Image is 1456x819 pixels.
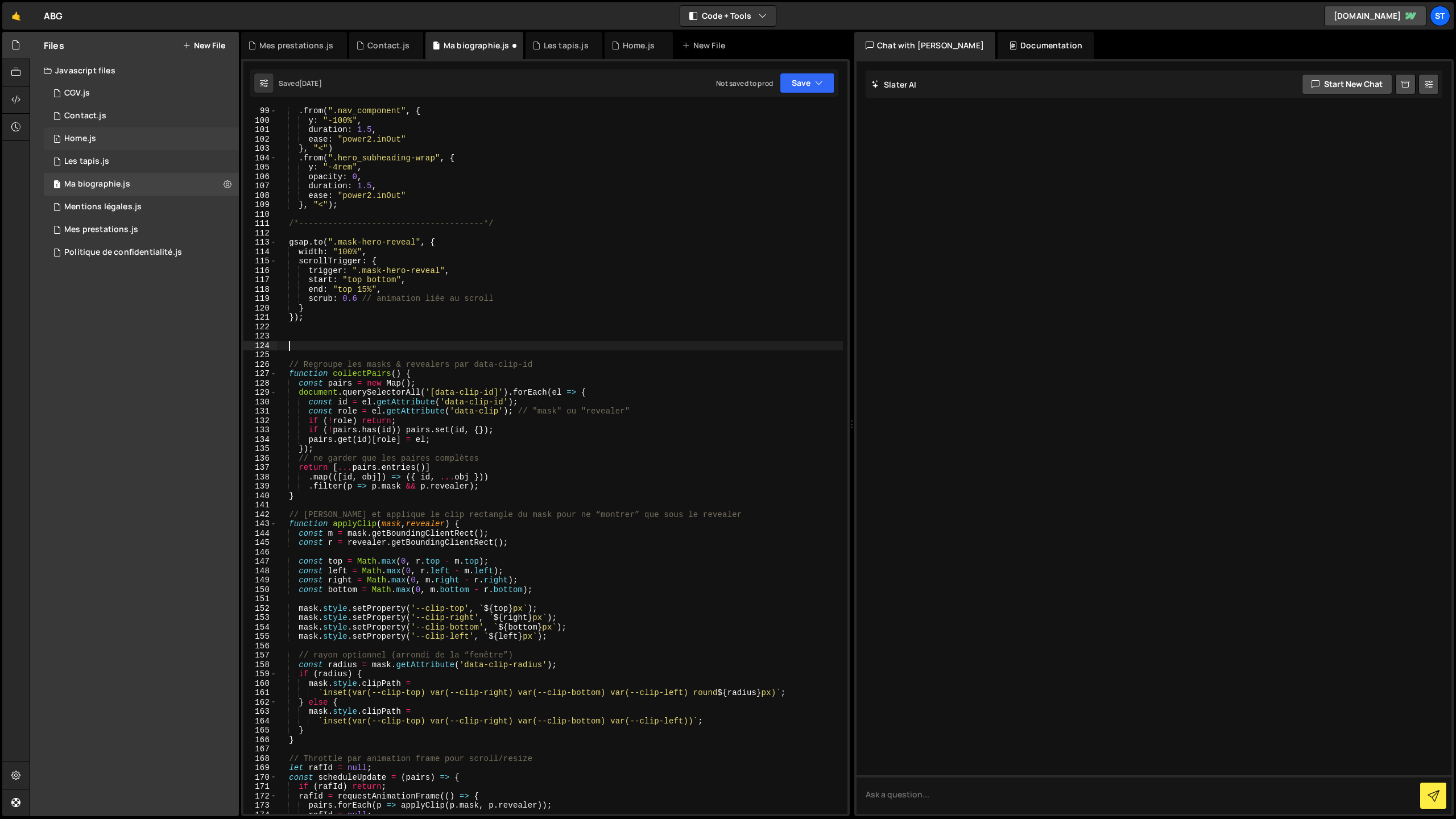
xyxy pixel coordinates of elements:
[1302,74,1392,94] button: Start new chat
[544,40,589,51] div: Les tapis.js
[53,181,60,190] span: 1
[2,2,30,30] a: 🤙
[243,548,277,557] div: 146
[243,566,277,576] div: 148
[444,40,510,51] div: Ma biographie.js
[682,40,730,51] div: New File
[243,463,277,473] div: 137
[243,792,277,801] div: 172
[243,275,277,285] div: 117
[243,688,277,698] div: 161
[243,369,277,379] div: 127
[243,491,277,501] div: 140
[243,726,277,735] div: 165
[243,773,277,783] div: 170
[243,116,277,126] div: 100
[64,111,106,121] div: Contact.js
[243,388,277,398] div: 129
[243,623,277,632] div: 154
[243,181,277,191] div: 107
[243,144,277,154] div: 103
[44,105,239,127] div: 16686/46215.js
[64,225,138,235] div: Mes prestations.js
[243,313,277,322] div: 121
[243,135,277,144] div: 102
[243,642,277,651] div: 156
[680,6,776,26] button: Code + Tools
[243,444,277,454] div: 135
[64,247,182,258] div: Politique de confidentialité.js
[64,179,130,189] div: Ma biographie.js
[243,322,277,332] div: 122
[854,32,995,59] div: Chat with [PERSON_NAME]
[243,154,277,163] div: 104
[30,59,239,82] div: Javascript files
[243,604,277,614] div: 152
[64,134,96,144] div: Home.js
[243,632,277,642] div: 155
[243,529,277,539] div: 144
[243,398,277,407] div: 130
[243,304,277,313] div: 120
[44,218,239,241] div: 16686/46222.js
[243,163,277,172] div: 105
[243,510,277,520] div: 142
[259,40,333,51] div: Mes prestations.js
[243,200,277,210] div: 109
[243,538,277,548] div: 145
[367,40,409,51] div: Contact.js
[1430,6,1450,26] a: St
[243,379,277,388] div: 128
[243,717,277,726] div: 164
[243,407,277,416] div: 131
[716,78,773,88] div: Not saved to prod
[243,557,277,566] div: 147
[243,519,277,529] div: 143
[44,39,64,52] h2: Files
[243,341,277,351] div: 124
[279,78,322,88] div: Saved
[44,82,239,105] div: 16686/46410.js
[780,73,835,93] button: Save
[243,754,277,764] div: 168
[243,257,277,266] div: 115
[871,79,917,90] h2: Slater AI
[998,32,1094,59] div: Documentation
[44,9,63,23] div: ABG
[243,332,277,341] div: 123
[1324,6,1426,26] a: [DOMAIN_NAME]
[243,210,277,220] div: 110
[243,191,277,201] div: 108
[243,744,277,754] div: 167
[53,135,60,144] span: 1
[64,156,109,167] div: Les tapis.js
[243,735,277,745] div: 166
[243,707,277,717] div: 163
[243,125,277,135] div: 101
[243,454,277,464] div: 136
[243,594,277,604] div: 151
[243,219,277,229] div: 111
[44,241,239,264] div: 16686/46409.js
[44,173,239,196] div: 16686/46109.js
[243,247,277,257] div: 114
[243,172,277,182] div: 106
[243,801,277,810] div: 173
[243,285,277,295] div: 118
[299,78,322,88] div: [DATE]
[243,229,277,238] div: 112
[243,238,277,247] div: 113
[243,435,277,445] div: 134
[243,576,277,585] div: 149
[243,294,277,304] div: 119
[183,41,225,50] button: New File
[243,106,277,116] div: 99
[243,500,277,510] div: 141
[243,585,277,595] div: 150
[243,613,277,623] div: 153
[243,763,277,773] div: 169
[44,127,239,150] div: 16686/46111.js
[243,698,277,708] div: 162
[243,350,277,360] div: 125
